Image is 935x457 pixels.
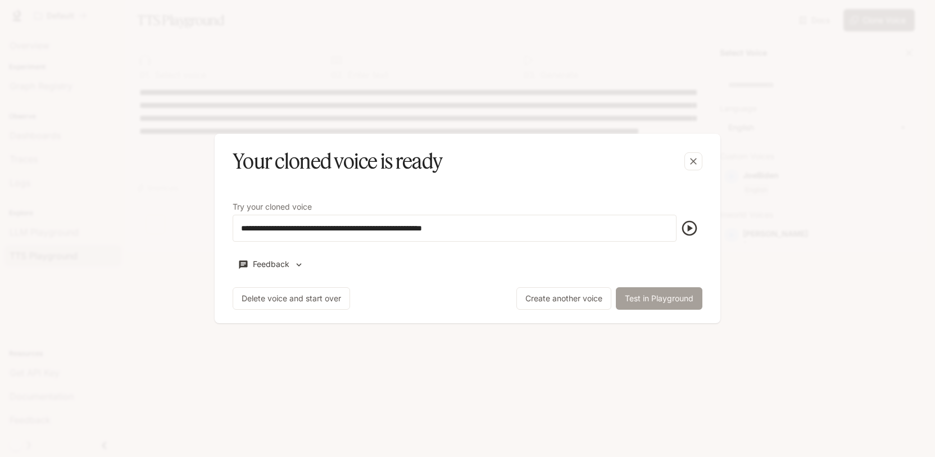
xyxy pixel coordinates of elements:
p: Try your cloned voice [233,203,312,211]
button: Feedback [233,255,309,274]
button: Create another voice [516,287,611,310]
button: Delete voice and start over [233,287,350,310]
button: Test in Playground [616,287,702,310]
h5: Your cloned voice is ready [233,147,442,175]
